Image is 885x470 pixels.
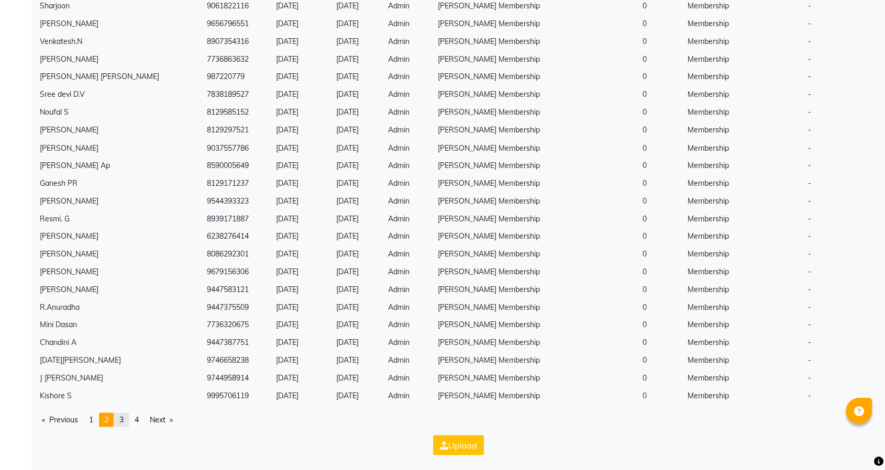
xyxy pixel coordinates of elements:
td: - [804,68,880,86]
td: Admin [384,368,434,386]
td: Admin [384,121,434,139]
td: Admin [384,156,434,174]
td: 8590005649 [203,156,272,174]
td: Membership [684,192,739,210]
td: Admin [384,386,434,404]
td: [PERSON_NAME] Membership [434,386,557,404]
button: Upload [433,435,484,455]
td: Membership [684,68,739,86]
td: 9744958914 [203,368,272,386]
td: 0 [639,86,684,104]
td: [PERSON_NAME] [37,15,203,33]
td: [DATE] [333,227,384,245]
td: 0 [639,245,684,263]
td: [DATE] [273,104,333,121]
td: 8129297521 [203,121,272,139]
td: [DATE] [333,298,384,316]
td: [PERSON_NAME] Ap [37,156,203,174]
td: [DATE] [273,280,333,298]
td: 8086292301 [203,245,272,263]
td: Membership [684,209,739,227]
td: - [804,298,880,316]
td: - [804,386,880,404]
td: 0 [639,104,684,121]
td: 9746658238 [203,351,272,369]
td: [DATE] [333,68,384,86]
td: [DATE] [273,86,333,104]
td: 0 [639,50,684,68]
td: [PERSON_NAME] Membership [434,33,557,51]
td: Admin [384,245,434,263]
td: [PERSON_NAME] Membership [434,68,557,86]
td: - [804,86,880,104]
td: 9037557786 [203,139,272,156]
td: Venkatesh.N [37,33,203,51]
td: Admin [384,15,434,33]
span: 2 [104,415,108,424]
td: [PERSON_NAME] [PERSON_NAME] [37,68,203,86]
td: 9544393323 [203,192,272,210]
td: - [804,104,880,121]
td: - [804,263,880,281]
td: Admin [384,104,434,121]
td: [PERSON_NAME] Membership [434,368,557,386]
td: [PERSON_NAME] Membership [434,192,557,210]
td: Admin [384,209,434,227]
td: [PERSON_NAME] Membership [434,227,557,245]
span: 1 [89,415,93,424]
td: 9679156306 [203,263,272,281]
td: [DATE] [333,368,384,386]
td: 8129585152 [203,104,272,121]
td: [PERSON_NAME] [37,263,203,281]
nav: Pagination [37,412,880,427]
td: J [PERSON_NAME] [37,368,203,386]
td: Admin [384,33,434,51]
td: - [804,227,880,245]
td: [DATE] [333,104,384,121]
td: [DATE] [333,192,384,210]
td: [DATE] [273,316,333,333]
td: Admin [384,333,434,351]
td: Membership [684,316,739,333]
td: - [804,174,880,192]
td: 0 [639,174,684,192]
td: Kishore S [37,386,203,404]
td: Admin [384,316,434,333]
td: [PERSON_NAME] Membership [434,280,557,298]
td: [DATE] [273,227,333,245]
td: Noufal S [37,104,203,121]
td: 0 [639,298,684,316]
a: Previous [37,412,83,427]
td: - [804,245,880,263]
td: 0 [639,333,684,351]
td: - [804,50,880,68]
td: 9447387751 [203,333,272,351]
td: [PERSON_NAME] Membership [434,351,557,369]
td: [DATE] [273,209,333,227]
td: 7736320675 [203,316,272,333]
td: - [804,192,880,210]
td: Admin [384,227,434,245]
td: [DATE] [333,316,384,333]
td: Membership [684,86,739,104]
td: Membership [684,15,739,33]
td: Admin [384,68,434,86]
td: - [804,156,880,174]
td: [PERSON_NAME] Membership [434,139,557,156]
td: Membership [684,351,739,369]
td: [DATE] [273,245,333,263]
td: 0 [639,139,684,156]
td: 7838189527 [203,86,272,104]
td: [PERSON_NAME] Membership [434,298,557,316]
td: Membership [684,33,739,51]
td: 6238276414 [203,227,272,245]
td: [PERSON_NAME] [37,280,203,298]
td: Membership [684,174,739,192]
td: [PERSON_NAME] Membership [434,86,557,104]
td: Membership [684,263,739,281]
td: [DATE] [273,263,333,281]
td: - [804,15,880,33]
td: [PERSON_NAME] [37,139,203,156]
td: Admin [384,280,434,298]
td: Membership [684,227,739,245]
